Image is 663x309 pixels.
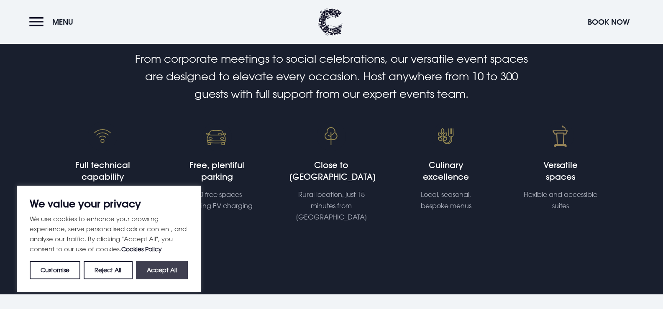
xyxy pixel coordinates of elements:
[584,13,634,31] button: Book Now
[294,189,369,223] p: Rural location, just 15 minutes from [GEOGRAPHIC_DATA]
[431,122,461,151] img: Food Icon
[84,261,132,279] button: Reject All
[121,245,162,253] a: Cookies Policy
[52,17,73,27] span: Menu
[408,189,484,212] p: Local, seasonal, bespoke menus
[179,189,255,212] p: 250 free spaces including EV charging
[202,122,232,151] img: free parking event venue Bangor, Northern Ireland
[30,261,80,279] button: Customise
[546,122,575,151] img: Lecturn Icon
[523,189,598,212] p: Flexible and accessible suites
[403,159,488,183] h4: Culinary excellence
[135,52,528,100] span: From corporate meetings to social celebrations, our versatile event spaces are designed to elevat...
[317,122,346,151] img: Event venue Bangor, Northern Ireland
[17,186,201,292] div: We value your privacy
[88,122,117,151] img: Fast wifi for Corporate Events Bangor, Northern Ireland
[174,159,259,183] h4: Free, plentiful parking
[60,159,145,183] h4: Full technical capability
[30,214,188,254] p: We use cookies to enhance your browsing experience, serve personalised ads or content, and analys...
[136,261,188,279] button: Accept All
[30,199,188,209] p: We value your privacy
[29,13,77,31] button: Menu
[318,8,343,36] img: Clandeboye Lodge
[289,159,374,183] h4: Close to [GEOGRAPHIC_DATA]
[518,159,603,183] h4: Versatile spaces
